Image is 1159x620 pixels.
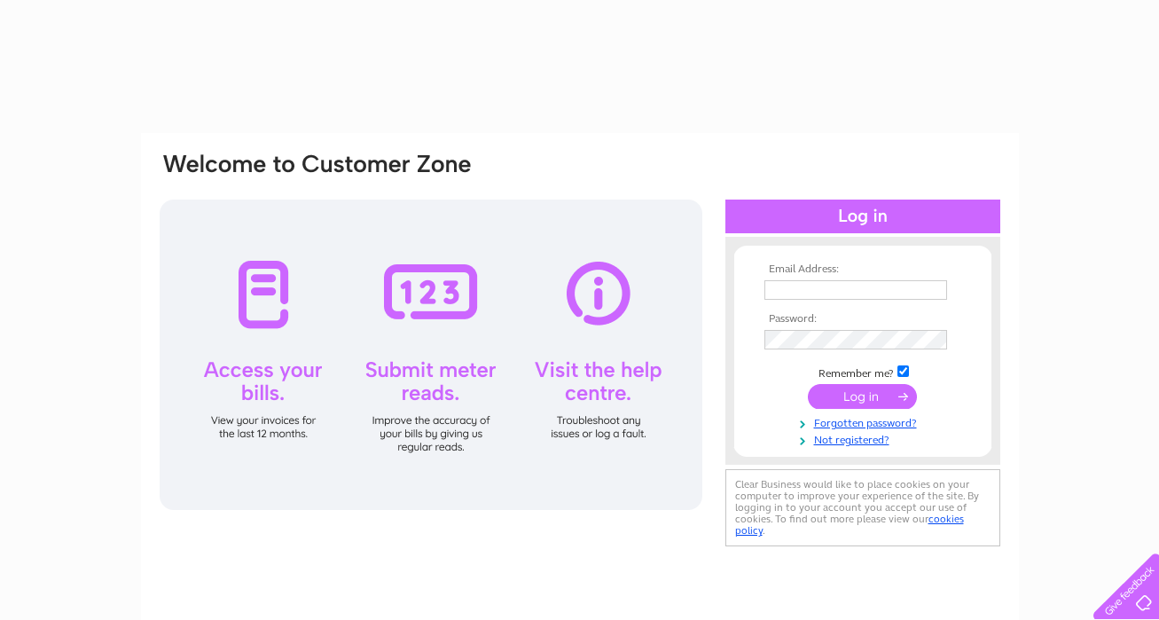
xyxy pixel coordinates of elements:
a: Forgotten password? [764,413,966,430]
th: Password: [760,313,966,326]
td: Remember me? [760,363,966,381]
a: Not registered? [764,430,966,447]
th: Email Address: [760,263,966,276]
a: cookies policy [735,513,964,537]
div: Clear Business would like to place cookies on your computer to improve your experience of the sit... [725,469,1000,546]
input: Submit [808,384,917,409]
